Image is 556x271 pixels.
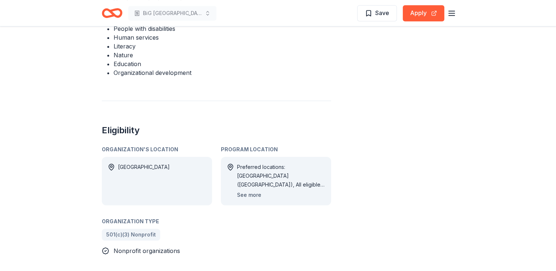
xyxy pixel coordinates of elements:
[128,6,216,21] button: BiG [GEOGRAPHIC_DATA]
[118,163,170,199] div: [GEOGRAPHIC_DATA]
[114,68,331,77] li: Organizational development
[102,4,122,22] a: Home
[237,191,261,199] button: See more
[237,163,325,189] div: Preferred locations: [GEOGRAPHIC_DATA] ([GEOGRAPHIC_DATA]), All eligible locations: [GEOGRAPHIC_D...
[114,33,331,42] li: Human services
[102,145,212,154] div: Organization's Location
[106,230,156,239] span: 501(c)(3) Nonprofit
[114,42,331,51] li: Literacy
[114,247,180,254] span: Nonprofit organizations
[102,217,331,226] div: Organization Type
[375,8,389,18] span: Save
[143,9,202,18] span: BiG [GEOGRAPHIC_DATA]
[403,5,444,21] button: Apply
[114,59,331,68] li: Education
[102,124,331,136] h2: Eligibility
[114,51,331,59] li: Nature
[114,24,331,33] li: People with disabilities
[102,229,160,241] a: 501(c)(3) Nonprofit
[221,145,331,154] div: Program Location
[357,5,397,21] button: Save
